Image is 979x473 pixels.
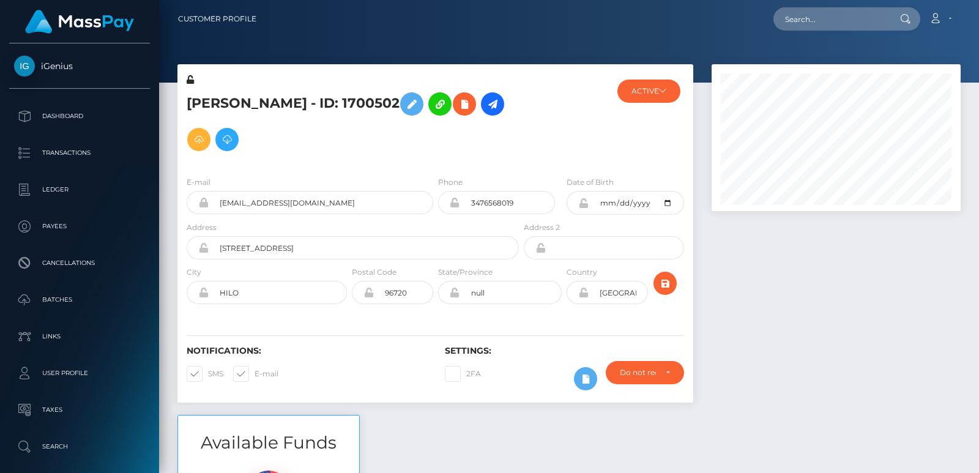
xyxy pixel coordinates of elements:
button: ACTIVE [617,80,680,103]
p: Search [14,438,145,456]
label: Postal Code [352,267,396,278]
button: Do not require [606,361,684,384]
p: User Profile [14,364,145,382]
label: Address [187,222,217,233]
span: iGenius [9,61,150,72]
p: Batches [14,291,145,309]
input: Search... [773,7,888,31]
label: E-mail [187,177,210,188]
a: Customer Profile [178,6,256,32]
label: Phone [438,177,463,188]
label: Country [567,267,597,278]
a: Links [9,321,150,352]
h3: Available Funds [178,431,359,455]
a: Ledger [9,174,150,205]
img: MassPay Logo [25,10,134,34]
label: SMS [187,366,223,382]
label: 2FA [445,366,481,382]
label: City [187,267,201,278]
img: iGenius [14,56,35,76]
div: Do not require [620,368,656,378]
a: Cancellations [9,248,150,278]
a: Initiate Payout [481,92,504,116]
p: Ledger [14,181,145,199]
label: Date of Birth [567,177,614,188]
p: Links [14,327,145,346]
a: Taxes [9,395,150,425]
a: Payees [9,211,150,242]
label: E-mail [233,366,278,382]
a: Search [9,431,150,462]
label: State/Province [438,267,493,278]
a: Transactions [9,138,150,168]
p: Dashboard [14,107,145,125]
label: Address 2 [524,222,560,233]
p: Cancellations [14,254,145,272]
a: Batches [9,285,150,315]
a: User Profile [9,358,150,389]
h6: Notifications: [187,346,426,356]
p: Payees [14,217,145,236]
p: Taxes [14,401,145,419]
p: Transactions [14,144,145,162]
a: Dashboard [9,101,150,132]
h5: [PERSON_NAME] - ID: 1700502 [187,86,512,157]
h6: Settings: [445,346,685,356]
